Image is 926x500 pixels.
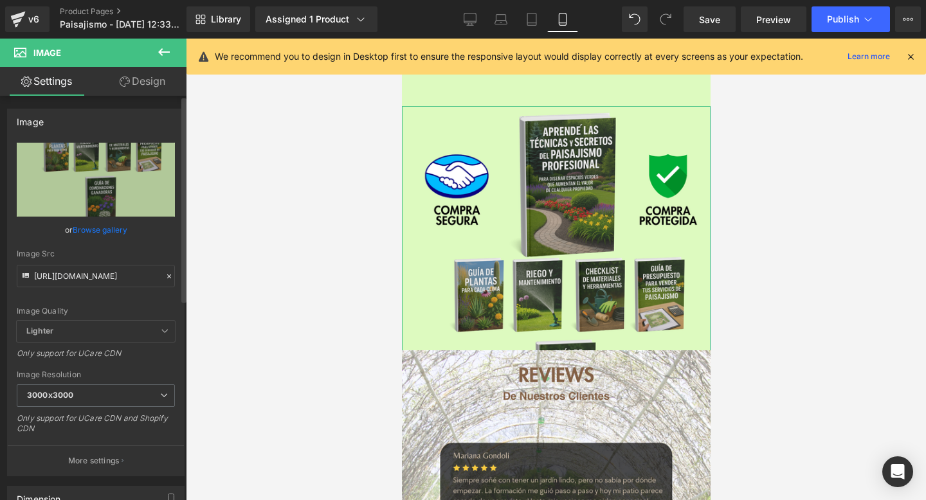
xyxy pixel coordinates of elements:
[547,6,578,32] a: Mobile
[17,348,175,367] div: Only support for UCare CDN
[812,6,890,32] button: Publish
[215,49,803,64] p: We recommend you to design in Desktop first to ensure the responsive layout would display correct...
[266,13,367,26] div: Assigned 1 Product
[17,370,175,379] div: Image Resolution
[455,6,486,32] a: Desktop
[653,6,678,32] button: Redo
[516,6,547,32] a: Tablet
[68,455,120,467] p: More settings
[895,6,921,32] button: More
[5,6,50,32] a: v6
[96,67,189,96] a: Design
[8,445,184,476] button: More settings
[17,249,175,258] div: Image Src
[60,19,180,30] span: Paisajismo - [DATE] 12:33:29
[26,326,53,335] b: Lighter
[60,6,204,17] a: Product Pages
[842,49,895,64] a: Learn more
[17,413,175,442] div: Only support for UCare CDN and Shopify CDN
[756,13,791,26] span: Preview
[17,265,175,287] input: Link
[17,223,175,237] div: or
[622,6,648,32] button: Undo
[882,456,913,487] div: Open Intercom Messenger
[699,13,720,26] span: Save
[73,219,127,241] a: Browse gallery
[26,11,42,28] div: v6
[17,109,44,127] div: Image
[27,390,73,400] b: 3000x3000
[741,6,806,32] a: Preview
[827,14,859,24] span: Publish
[17,307,175,316] div: Image Quality
[486,6,516,32] a: Laptop
[33,48,61,58] span: Image
[186,6,250,32] a: New Library
[211,13,241,25] span: Library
